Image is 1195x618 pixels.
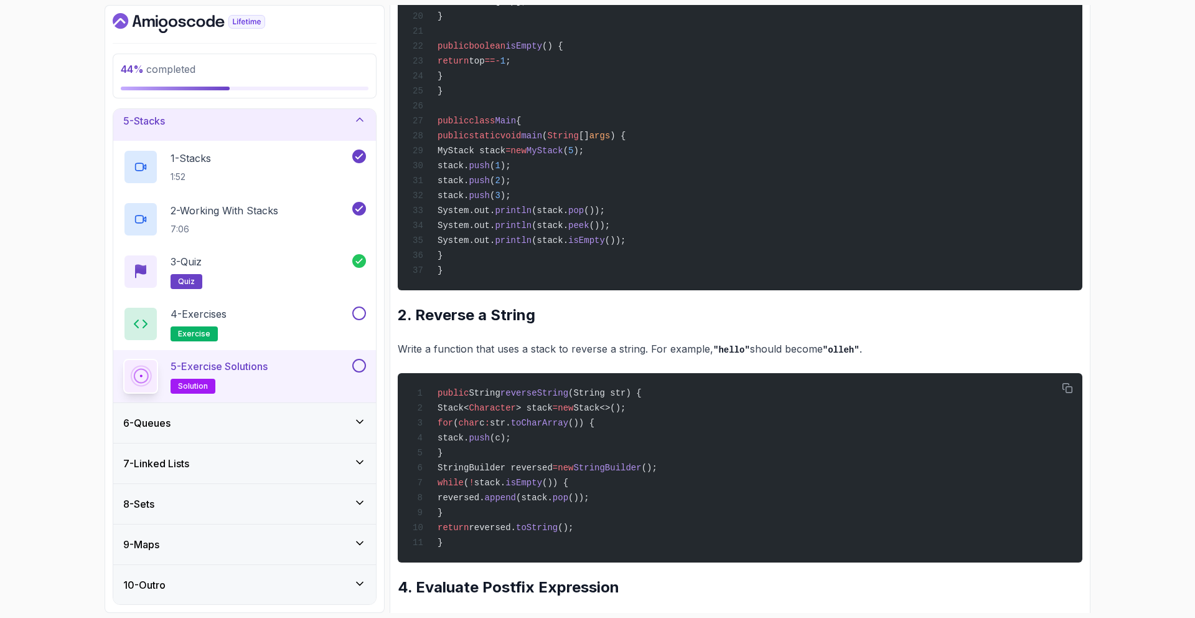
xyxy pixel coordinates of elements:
span: ( [490,176,495,186]
h2: 2. Reverse a String [398,305,1082,325]
span: append [485,493,516,503]
span: stack. [474,478,505,488]
span: System.out. [438,235,495,245]
span: isEmpty [568,235,605,245]
span: stack. [438,161,469,171]
span: c [479,418,484,428]
span: ! [469,478,474,488]
span: String [469,388,500,398]
p: 5 - Exercise Solutions [171,359,268,374]
span: isEmpty [505,41,542,51]
span: (stack. [532,206,568,216]
span: static [469,131,500,141]
span: solution [178,381,208,391]
span: ()) { [542,478,568,488]
span: ()); [568,493,589,503]
span: () { [542,41,563,51]
span: > stack [516,403,553,413]
span: class [469,116,495,126]
span: ()); [605,235,626,245]
span: Stack<>(); [573,403,626,413]
span: = [553,403,558,413]
span: } [438,250,443,260]
span: = [553,463,558,473]
span: ); [573,146,584,156]
span: ()); [589,221,611,231]
span: char [459,418,480,428]
span: public [438,41,469,51]
span: ; [505,56,510,66]
span: push [469,191,490,201]
span: completed [121,63,195,75]
span: println [495,235,532,245]
span: Main [495,116,516,126]
span: } [438,265,443,275]
span: 1 [495,161,500,171]
button: 1-Stacks1:52 [123,150,366,184]
span: ( [490,191,495,201]
span: MyStack stack [438,146,505,156]
span: 1 [500,56,505,66]
span: quiz [178,277,195,287]
span: stack. [438,191,469,201]
span: push [469,161,490,171]
button: 8-Sets [113,484,376,524]
span: top [469,56,484,66]
p: 7:06 [171,223,278,235]
span: exercise [178,329,210,339]
span: 2 [495,176,500,186]
span: ); [500,176,511,186]
span: ()) { [568,418,594,428]
span: reverseString [500,388,568,398]
span: } [438,508,443,518]
span: StringBuilder [573,463,641,473]
button: 9-Maps [113,525,376,564]
h3: 10 - Outro [123,578,166,592]
span: (stack. [532,235,568,245]
span: 5 [568,146,573,156]
span: Stack< [438,403,469,413]
span: push [469,176,490,186]
span: } [438,448,443,458]
span: toString [516,523,558,533]
h3: 6 - Queues [123,416,171,430]
p: Write a function that uses a stack to reverse a string. For example, should become . [398,340,1082,358]
span: ( [490,161,495,171]
span: public [438,116,469,126]
h3: 7 - Linked Lists [123,456,189,471]
code: "olleh" [823,345,860,355]
span: void [500,131,522,141]
span: while [438,478,464,488]
span: boolean [469,41,505,51]
span: println [495,206,532,216]
span: reversed. [438,493,485,503]
span: peek [568,221,589,231]
span: System.out. [438,221,495,231]
span: println [495,221,532,231]
span: } [438,86,443,96]
p: 4 - Exercises [171,307,227,321]
span: Character [469,403,516,413]
span: ( [542,131,547,141]
span: } [438,11,443,21]
span: StringBuilder reversed [438,463,553,473]
a: Dashboard [113,13,294,33]
span: public [438,388,469,398]
span: return [438,56,469,66]
h3: 8 - Sets [123,497,154,511]
span: (String str) { [568,388,642,398]
span: System.out. [438,206,495,216]
span: (c); [490,433,511,443]
span: ); [500,161,511,171]
span: new [511,146,527,156]
span: ( [464,478,469,488]
span: new [558,463,573,473]
h3: 5 - Stacks [123,113,165,128]
span: = [505,146,510,156]
span: (); [558,523,573,533]
span: 3 [495,191,500,201]
span: [] [579,131,589,141]
button: 10-Outro [113,565,376,605]
span: args [589,131,611,141]
span: : [485,418,490,428]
